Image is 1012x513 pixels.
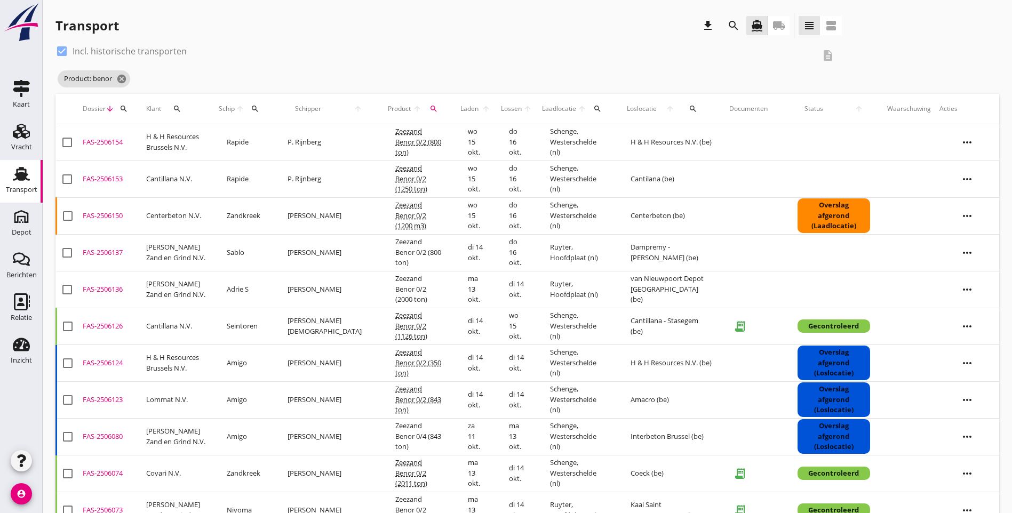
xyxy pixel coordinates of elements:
span: Lossen [500,104,523,114]
i: more_horiz [952,348,982,378]
i: arrow_upward [577,105,587,113]
td: di 14 okt. [455,234,496,271]
span: Loslocatie [622,104,661,114]
td: Lommat N.V. [142,381,214,418]
div: Overslag afgerond (Loslocatie) [798,419,870,454]
i: search [689,105,697,113]
div: Inzicht [11,357,32,364]
span: Dampremy - [PERSON_NAME] (be) [631,242,698,262]
i: account_circle [11,483,32,504]
td: ma 13 okt. [455,455,496,492]
td: Schenge, Westerschelde (nl) [537,161,618,197]
td: do 16 okt. [496,161,537,197]
div: FAS-2506136 [83,284,138,295]
i: more_horiz [952,275,982,304]
div: Relatie [11,314,32,321]
div: FAS-2506074 [83,468,138,479]
td: [PERSON_NAME][DEMOGRAPHIC_DATA] [275,308,383,344]
span: Cantillana - Stasegem (be) [631,316,698,336]
i: more_horiz [952,164,982,194]
i: search [251,105,259,113]
i: search [119,105,128,113]
i: arrow_upward [338,105,379,113]
td: Zandkreek [214,197,275,234]
td: Adrie S [214,271,275,308]
td: H & H Resources Brussels N.V. [142,124,214,161]
div: FAS-2506126 [83,321,138,332]
td: di 14 okt. [496,344,537,381]
td: di 14 okt. [455,344,496,381]
td: Schenge, Westerschelde (nl) [537,381,618,418]
td: [PERSON_NAME] Zand en Grind N.V. [142,234,214,271]
td: wo 15 okt. [455,161,496,197]
div: FAS-2506123 [83,395,138,405]
i: download [702,19,714,32]
td: di 14 okt. [455,381,496,418]
span: Zeezand Benor 0/2 (1126 ton) [395,310,427,341]
td: ma 13 okt. [455,271,496,308]
td: di 14 okt. [496,455,537,492]
td: [PERSON_NAME] [275,455,383,492]
span: Coeck (be) [631,468,664,478]
i: more_horiz [952,201,982,231]
span: Schip [218,104,235,114]
div: FAS-2506150 [83,211,138,221]
td: do 16 okt. [496,197,537,234]
td: Rapide [214,124,275,161]
td: P. Rijnberg [275,124,383,161]
i: arrow_upward [839,105,879,113]
td: di 14 okt. [455,308,496,344]
i: search [593,105,602,113]
div: Gecontroleerd [798,319,870,333]
i: arrow_upward [661,105,679,113]
i: receipt_long [729,463,751,484]
td: [PERSON_NAME] [275,381,383,418]
span: H & H Resources N.V. (be) [631,137,712,147]
i: more_horiz [952,422,982,452]
td: Amigo [214,418,275,455]
div: Transport [55,17,119,34]
span: Laden [459,104,481,114]
td: Cantillana N.V. [142,161,214,197]
td: [PERSON_NAME] [275,344,383,381]
i: more_horiz [952,311,982,341]
div: FAS-2506154 [83,137,138,148]
i: cancel [116,74,127,84]
td: wo 15 okt. [496,308,537,344]
span: Zeezand Benor 0/2 (2011 ton) [395,458,427,488]
label: Incl. historische transporten [73,46,187,57]
td: Schenge, Westerschelde (nl) [537,418,618,455]
td: di 14 okt. [496,381,537,418]
div: Transport [6,186,37,193]
span: Amacro (be) [631,395,669,404]
td: Zeezand Benor 0/4 (843 ton) [383,418,455,455]
div: Documenten [729,104,780,114]
td: P. Rijnberg [275,161,383,197]
td: Zeezand Benor 0/2 (800 ton) [383,234,455,271]
span: Zeezand Benor 0/2 (1200 m3) [395,200,426,230]
i: arrow_upward [480,105,492,113]
div: FAS-2506137 [83,247,138,258]
div: Vracht [11,143,32,150]
td: Amigo [214,344,275,381]
td: Zeezand Benor 0/2 (2000 ton) [383,271,455,308]
td: Covari N.V. [142,455,214,492]
i: arrow_upward [412,105,423,113]
div: FAS-2506153 [83,174,138,185]
span: Interbeton Brussel (be) [631,431,704,441]
i: more_horiz [952,127,982,157]
td: Seintoren [214,308,275,344]
img: logo-small.a267ee39.svg [2,3,41,42]
td: Schenge, Westerschelde (nl) [537,344,618,381]
span: H & H Resources N.V. (be) [631,358,712,367]
i: view_agenda [825,19,838,32]
div: Kaart [13,101,30,108]
i: local_shipping [772,19,785,32]
td: [PERSON_NAME] Zand en Grind N.V. [142,418,214,455]
td: Ruyter, Hoofdplaat (nl) [537,234,618,271]
div: FAS-2506124 [83,358,138,368]
i: search [173,105,181,113]
td: Zandkreek [214,455,275,492]
span: Zeezand Benor 0/2 (350 ton) [395,347,441,378]
td: Sablo [214,234,275,271]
